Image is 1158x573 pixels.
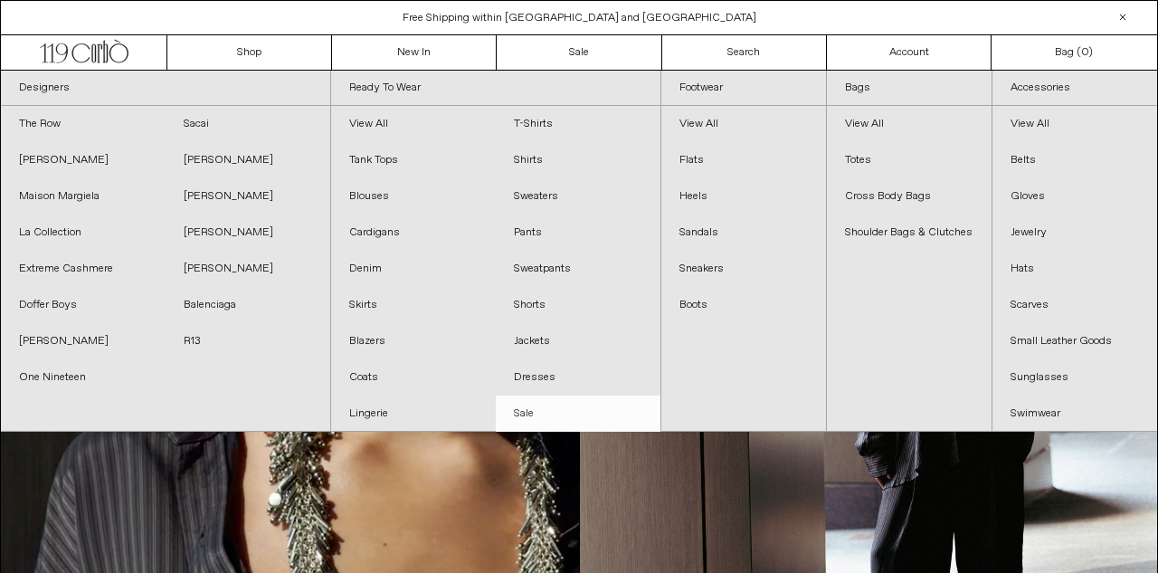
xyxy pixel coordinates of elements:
[496,323,660,359] a: Jackets
[992,106,1157,142] a: View All
[661,142,826,178] a: Flats
[497,35,661,70] a: Sale
[331,142,496,178] a: Tank Tops
[496,396,660,432] a: Sale
[992,359,1157,396] a: Sunglasses
[827,215,992,251] a: Shoulder Bags & Clutches
[166,287,330,323] a: Balenciaga
[166,323,330,359] a: R13
[403,11,756,25] a: Free Shipping within [GEOGRAPHIC_DATA] and [GEOGRAPHIC_DATA]
[992,178,1157,215] a: Gloves
[331,71,660,106] a: Ready To Wear
[496,178,660,215] a: Sweaters
[496,106,660,142] a: T-Shirts
[167,35,332,70] a: Shop
[992,323,1157,359] a: Small Leather Goods
[661,251,826,287] a: Sneakers
[992,287,1157,323] a: Scarves
[661,287,826,323] a: Boots
[331,359,496,396] a: Coats
[331,251,496,287] a: Denim
[1,323,166,359] a: [PERSON_NAME]
[1,251,166,287] a: Extreme Cashmere
[496,142,660,178] a: Shirts
[166,215,330,251] a: [PERSON_NAME]
[827,71,992,106] a: Bags
[661,215,826,251] a: Sandals
[496,215,660,251] a: Pants
[1,359,166,396] a: One Nineteen
[992,35,1156,70] a: Bag ()
[1,106,166,142] a: The Row
[1081,44,1093,61] span: )
[1,178,166,215] a: Maison Margiela
[496,251,660,287] a: Sweatpants
[827,35,992,70] a: Account
[992,251,1157,287] a: Hats
[496,359,660,396] a: Dresses
[166,251,330,287] a: [PERSON_NAME]
[827,142,992,178] a: Totes
[166,142,330,178] a: [PERSON_NAME]
[661,178,826,215] a: Heels
[662,35,827,70] a: Search
[166,178,330,215] a: [PERSON_NAME]
[992,142,1157,178] a: Belts
[331,106,496,142] a: View All
[1,142,166,178] a: [PERSON_NAME]
[331,178,496,215] a: Blouses
[331,396,496,432] a: Lingerie
[661,71,826,106] a: Footwear
[827,178,992,215] a: Cross Body Bags
[1081,45,1088,60] span: 0
[992,215,1157,251] a: Jewelry
[331,215,496,251] a: Cardigans
[827,106,992,142] a: View All
[1,215,166,251] a: La Collection
[992,396,1157,432] a: Swimwear
[1,287,166,323] a: Doffer Boys
[166,106,330,142] a: Sacai
[1,71,330,106] a: Designers
[992,71,1157,106] a: Accessories
[332,35,497,70] a: New In
[661,106,826,142] a: View All
[496,287,660,323] a: Shorts
[331,323,496,359] a: Blazers
[331,287,496,323] a: Skirts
